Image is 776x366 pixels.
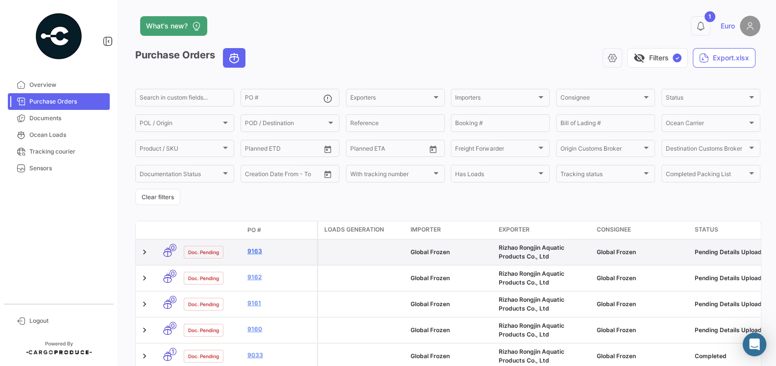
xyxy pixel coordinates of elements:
div: Abrir Intercom Messenger [743,333,766,356]
a: Expand/Collapse Row [140,351,149,361]
button: Open calendar [320,142,335,157]
a: Overview [8,77,110,93]
span: Rizhao Rongjin Aquatic Products Co., Ltd [499,322,564,338]
span: Tracking status [560,172,642,179]
datatable-header-cell: Doc. Status [180,226,243,234]
input: From [245,172,259,179]
a: Tracking courier [8,143,110,160]
datatable-header-cell: Importer [407,221,495,239]
span: 0 [170,270,176,277]
span: Logout [29,316,106,325]
a: Expand/Collapse Row [140,325,149,335]
span: Doc. Pending [188,352,219,360]
span: Status [695,225,718,234]
span: Rizhao Rongjin Aquatic Products Co., Ltd [499,296,564,312]
button: Open calendar [320,167,335,182]
span: Rizhao Rongjin Aquatic Products Co., Ltd [499,244,564,260]
a: 9161 [247,299,313,308]
span: Freight Forwarder [455,147,536,154]
span: POL / Origin [140,121,221,128]
span: Global Frozen [411,274,450,282]
a: Expand/Collapse Row [140,299,149,309]
span: Global Frozen [597,326,636,334]
a: 9162 [247,273,313,282]
img: powered-by.png [34,12,83,61]
span: Overview [29,80,106,89]
span: 0 [170,244,176,251]
span: Global Frozen [597,274,636,282]
span: Euro [721,21,735,31]
button: What's new? [140,16,207,36]
span: 0 [170,296,176,303]
span: Consignee [597,225,631,234]
span: Documents [29,114,106,123]
input: To [266,172,301,179]
span: Doc. Pending [188,326,219,334]
span: 0 [170,322,176,329]
datatable-header-cell: Transport mode [155,226,180,234]
a: Sensors [8,160,110,177]
input: From [245,147,259,154]
span: Has Loads [455,172,536,179]
a: Expand/Collapse Row [140,273,149,283]
span: Tracking courier [29,147,106,156]
span: Global Frozen [597,300,636,308]
span: Global Frozen [411,352,450,360]
span: Rizhao Rongjin Aquatic Products Co., Ltd [499,348,564,364]
a: 9163 [247,247,313,256]
datatable-header-cell: Exporter [495,221,593,239]
span: Doc. Pending [188,300,219,308]
datatable-header-cell: PO # [243,222,317,238]
span: Ocean Loads [29,131,106,139]
span: Loads generation [324,225,384,234]
datatable-header-cell: Consignee [593,221,691,239]
h3: Purchase Orders [135,48,248,68]
span: Purchase Orders [29,97,106,106]
button: Open calendar [426,142,440,157]
span: Global Frozen [597,248,636,256]
a: 9033 [247,351,313,360]
span: 1 [170,348,176,355]
span: PO # [247,226,261,235]
span: Origin Customs Broker [560,147,642,154]
input: From [350,147,364,154]
span: Global Frozen [411,326,450,334]
span: Global Frozen [597,352,636,360]
button: Clear filters [135,189,180,205]
span: Completed Packing List [666,172,747,179]
a: Purchase Orders [8,93,110,110]
a: Expand/Collapse Row [140,247,149,257]
a: Documents [8,110,110,127]
span: Product / SKU [140,147,221,154]
datatable-header-cell: Loads generation [318,221,407,239]
span: With tracking number [350,172,432,179]
span: POD / Destination [245,121,326,128]
span: Documentation Status [140,172,221,179]
span: Importers [455,96,536,103]
input: To [371,147,407,154]
input: To [266,147,301,154]
span: Rizhao Rongjin Aquatic Products Co., Ltd [499,270,564,286]
button: Ocean [223,49,245,67]
span: visibility_off [633,52,645,64]
span: Global Frozen [411,300,450,308]
span: Sensors [29,164,106,173]
span: Consignee [560,96,642,103]
span: Doc. Pending [188,248,219,256]
span: ✓ [673,53,681,62]
a: Ocean Loads [8,127,110,143]
a: 9160 [247,325,313,334]
span: Ocean Carrier [666,121,747,128]
span: Destination Customs Broker [666,147,747,154]
button: Export.xlsx [693,48,755,68]
span: What's new? [146,21,188,31]
span: Importer [411,225,441,234]
span: Doc. Pending [188,274,219,282]
span: Exporter [499,225,530,234]
span: Status [666,96,747,103]
button: visibility_offFilters✓ [627,48,688,68]
span: Exporters [350,96,432,103]
img: placeholder-user.png [740,16,760,36]
span: Global Frozen [411,248,450,256]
